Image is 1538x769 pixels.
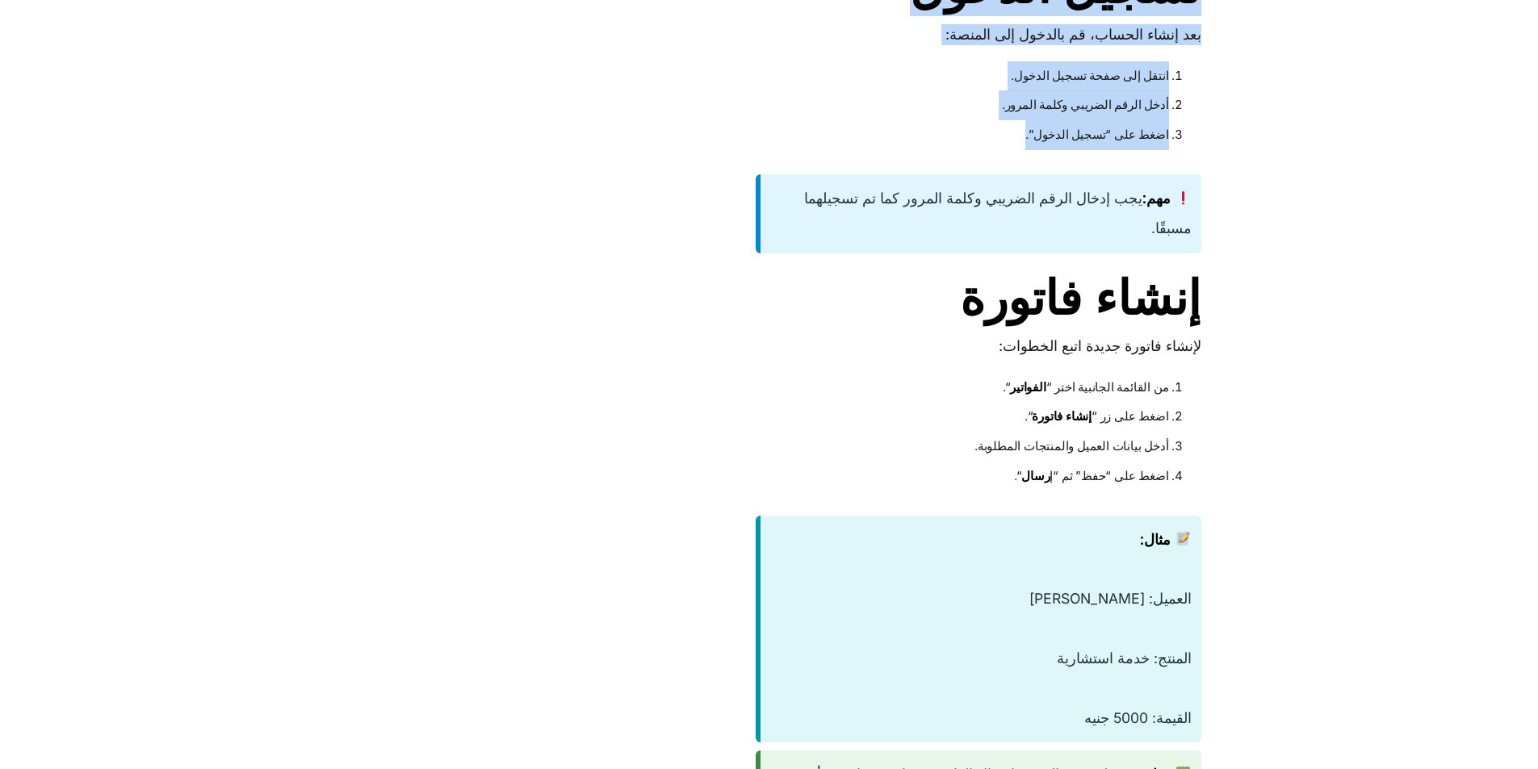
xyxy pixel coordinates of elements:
li: اضغط على “حفظ” ثم “إ “. [786,462,1168,491]
li: من القائمة الجانبية اختر “ “. [786,373,1168,403]
li: انتقل إلى صفحة تسجيل الدخول. [786,61,1168,91]
li: أدخل بيانات العميل والمنتجات المطلوبة. [786,432,1168,462]
strong: الفواتير [1010,380,1046,394]
li: أدخل الرقم الضريبي وكلمة المرور. [786,90,1168,120]
li: اضغط على زر “ “. [786,402,1168,432]
div: العميل: [PERSON_NAME] المنتج: خدمة استشارية القيمة: 5000 جنيه [756,516,1201,743]
strong: مثال: [1140,532,1171,548]
p: لإنشاء فاتورة جديدة اتبع الخطوات: [756,336,1201,357]
span: إنشاء فاتورة [960,270,1201,328]
strong: رسال [1021,469,1050,483]
img: ❗ [1176,190,1191,205]
img: 📝 [1176,532,1191,546]
strong: مهم: [1142,190,1171,207]
li: اضغط على “تسجيل الدخول”. [786,120,1168,150]
strong: إنشاء فاتورة [1032,409,1092,423]
p: بعد إنشاء الحساب، قم بالدخول إلى المنصة: [756,24,1201,45]
div: يجب إدخال الرقم الضريبي وكلمة المرور كما تم تسجيلهما مسبقًا. [756,174,1201,253]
